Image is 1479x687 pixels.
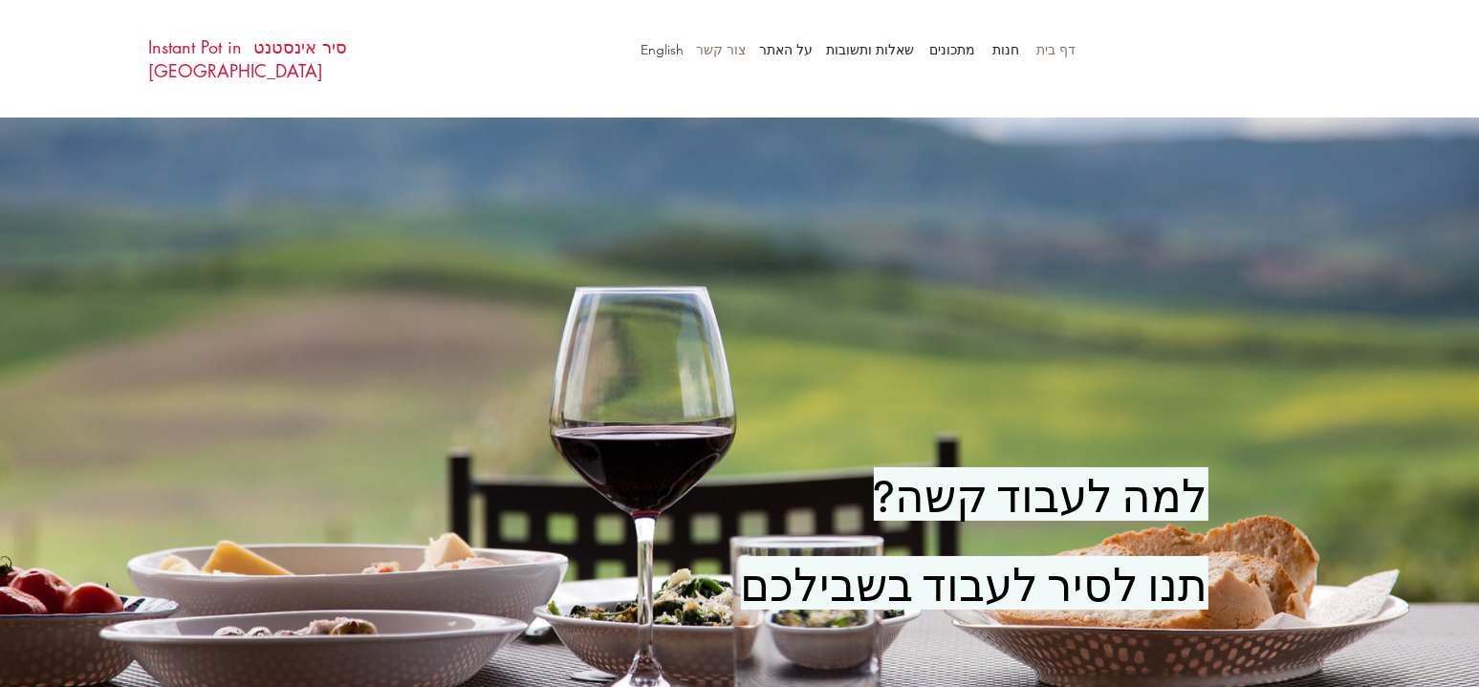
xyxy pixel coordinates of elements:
a: על האתר [755,35,822,64]
a: דף בית [1029,35,1085,64]
a: צור קשר [693,35,755,64]
a: חנות [985,35,1029,64]
a: English [631,35,693,64]
a: סיר אינסטנט Instant Pot in [GEOGRAPHIC_DATA] [148,35,347,82]
p: על האתר [750,35,822,64]
a: שאלות ותשובות [822,35,924,64]
p: דף בית [1027,35,1085,64]
nav: אתר [588,35,1085,64]
p: צור קשר [686,35,755,64]
span: למה לעבוד קשה? [874,467,1208,521]
a: מתכונים [924,35,985,64]
p: חנות [983,35,1029,64]
p: מתכונים [920,35,985,64]
span: תנו לסיר לעבוד בשבילכם [741,556,1208,610]
p: שאלות ותשובות [816,35,924,64]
